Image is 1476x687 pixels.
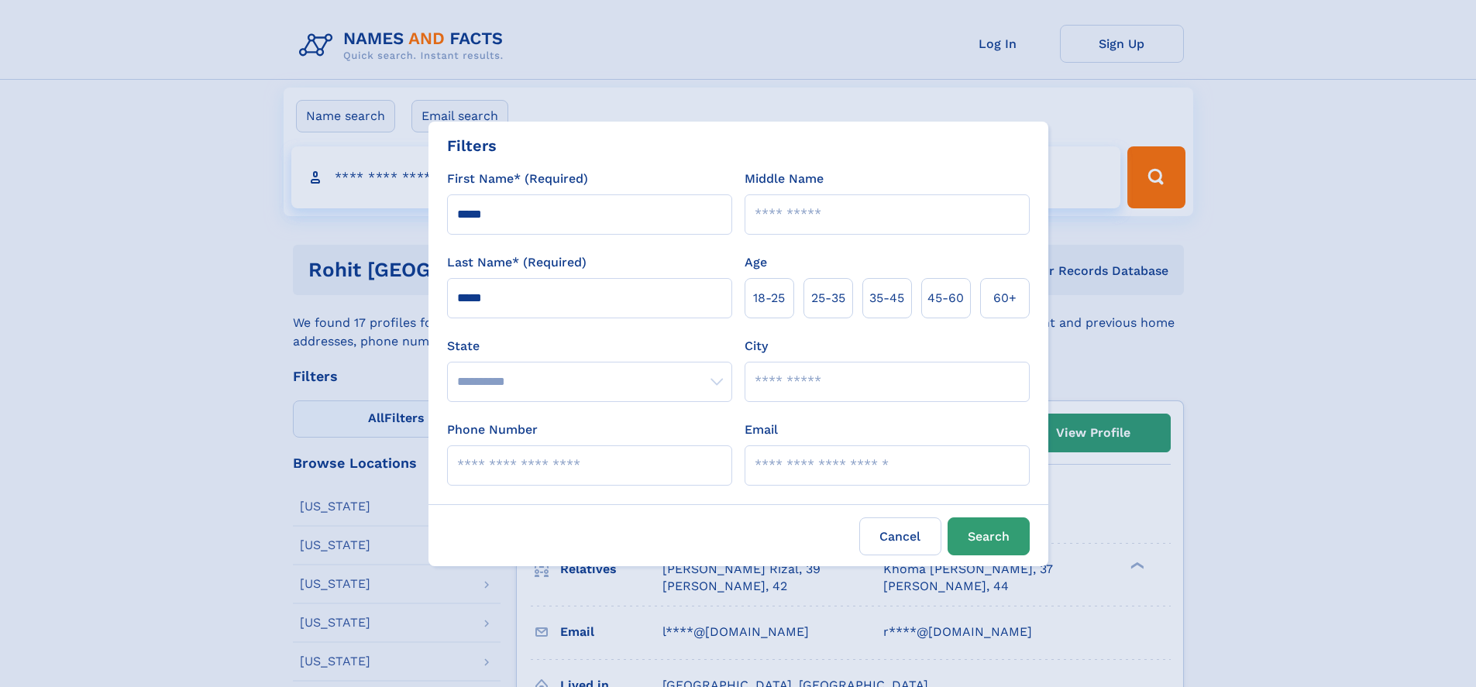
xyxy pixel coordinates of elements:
button: Search [948,517,1030,555]
div: Filters [447,134,497,157]
span: 45‑60 [927,289,964,307]
label: City [745,337,768,356]
label: Middle Name [745,170,824,188]
span: 60+ [993,289,1017,307]
label: Age [745,253,767,272]
label: Phone Number [447,421,538,439]
label: Last Name* (Required) [447,253,587,272]
span: 25‑35 [811,289,845,307]
label: Cancel [859,517,941,555]
span: 18‑25 [753,289,785,307]
label: State [447,337,732,356]
span: 35‑45 [869,289,904,307]
label: First Name* (Required) [447,170,588,188]
label: Email [745,421,778,439]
